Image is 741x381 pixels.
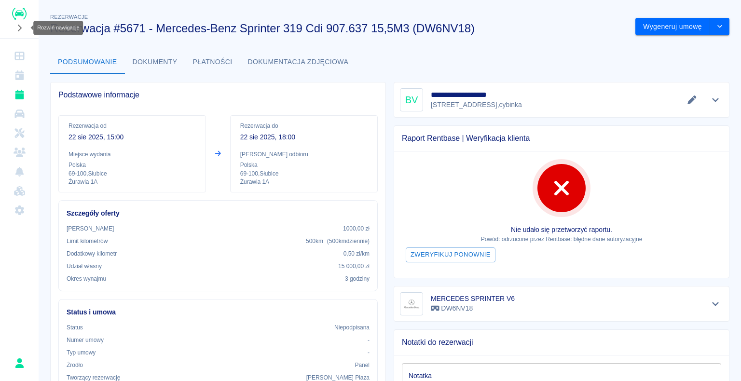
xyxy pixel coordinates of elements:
[402,235,721,244] p: Powód: odrzucone przez Rentbase: błędne dane autoryzacyjne
[50,22,628,35] h3: Rezerwacja #5671 - Mercedes-Benz Sprinter 319 Cdi 907.637 15,5M3 (DW6NV18)
[240,122,368,130] p: Rezerwacja do
[69,161,196,169] p: Polska
[240,132,368,142] p: 22 sie 2025, 18:00
[9,353,29,373] button: Rafał Płaza
[684,93,700,107] button: Edytuj dane
[355,361,370,369] p: Panel
[240,150,368,159] p: [PERSON_NAME] odbioru
[67,237,108,245] p: Limit kilometrów
[4,143,35,162] a: Klienci
[12,22,27,34] button: Rozwiń nawigację
[406,247,495,262] button: Zweryfikuj ponownie
[67,208,370,218] h6: Szczegóły oferty
[400,88,423,111] div: BV
[67,307,370,317] h6: Status i umowa
[306,237,370,245] p: 500 km
[4,104,35,123] a: Flota
[327,238,370,245] span: ( 500 km dziennie )
[69,178,196,186] p: Żurawia 1A
[69,150,196,159] p: Miejsce wydania
[67,361,83,369] p: Żrodło
[240,169,368,178] p: 69-100 , Słubice
[67,336,104,344] p: Numer umowy
[50,14,88,20] span: Rezerwacje
[4,46,35,66] a: Dashboard
[402,225,721,235] p: Nie udało się przetworzyć raportu.
[343,224,370,233] p: 1000,00 zł
[402,338,721,347] span: Notatki do rezerwacji
[69,122,196,130] p: Rezerwacja od
[635,18,710,36] button: Wygeneruj umowę
[67,249,117,258] p: Dodatkowy kilometr
[431,100,522,110] p: [STREET_ADDRESS] , cybinka
[431,303,515,313] p: DW6NV18
[67,224,114,233] p: [PERSON_NAME]
[343,249,370,258] p: 0,50 zł /km
[334,323,370,332] p: Niepodpisana
[125,51,185,74] button: Dokumenty
[33,21,83,35] div: Rozwiń nawigację
[338,262,370,271] p: 15 000,00 zł
[402,294,421,313] img: Image
[4,201,35,220] a: Ustawienia
[708,93,724,107] button: Pokaż szczegóły
[708,297,724,311] button: Pokaż szczegóły
[50,51,125,74] button: Podsumowanie
[368,336,370,344] p: -
[4,162,35,181] a: Powiadomienia
[240,51,357,74] button: Dokumentacja zdjęciowa
[67,348,96,357] p: Typ umowy
[58,90,378,100] span: Podstawowe informacje
[69,169,196,178] p: 69-100 , Słubice
[4,66,35,85] a: Kalendarz
[240,161,368,169] p: Polska
[4,85,35,104] a: Rezerwacje
[4,181,35,201] a: Widget WWW
[67,274,106,283] p: Okres wynajmu
[185,51,240,74] button: Płatności
[431,294,515,303] h6: MERCEDES SPRINTER V6
[368,348,370,357] p: -
[345,274,370,283] p: 3 godziny
[710,18,729,36] button: drop-down
[67,262,102,271] p: Udział własny
[240,178,368,186] p: Żurawia 1A
[402,134,721,143] span: Raport Rentbase | Weryfikacja klienta
[69,132,196,142] p: 22 sie 2025, 15:00
[4,123,35,143] a: Serwisy
[12,8,27,20] img: Renthelp
[67,323,83,332] p: Status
